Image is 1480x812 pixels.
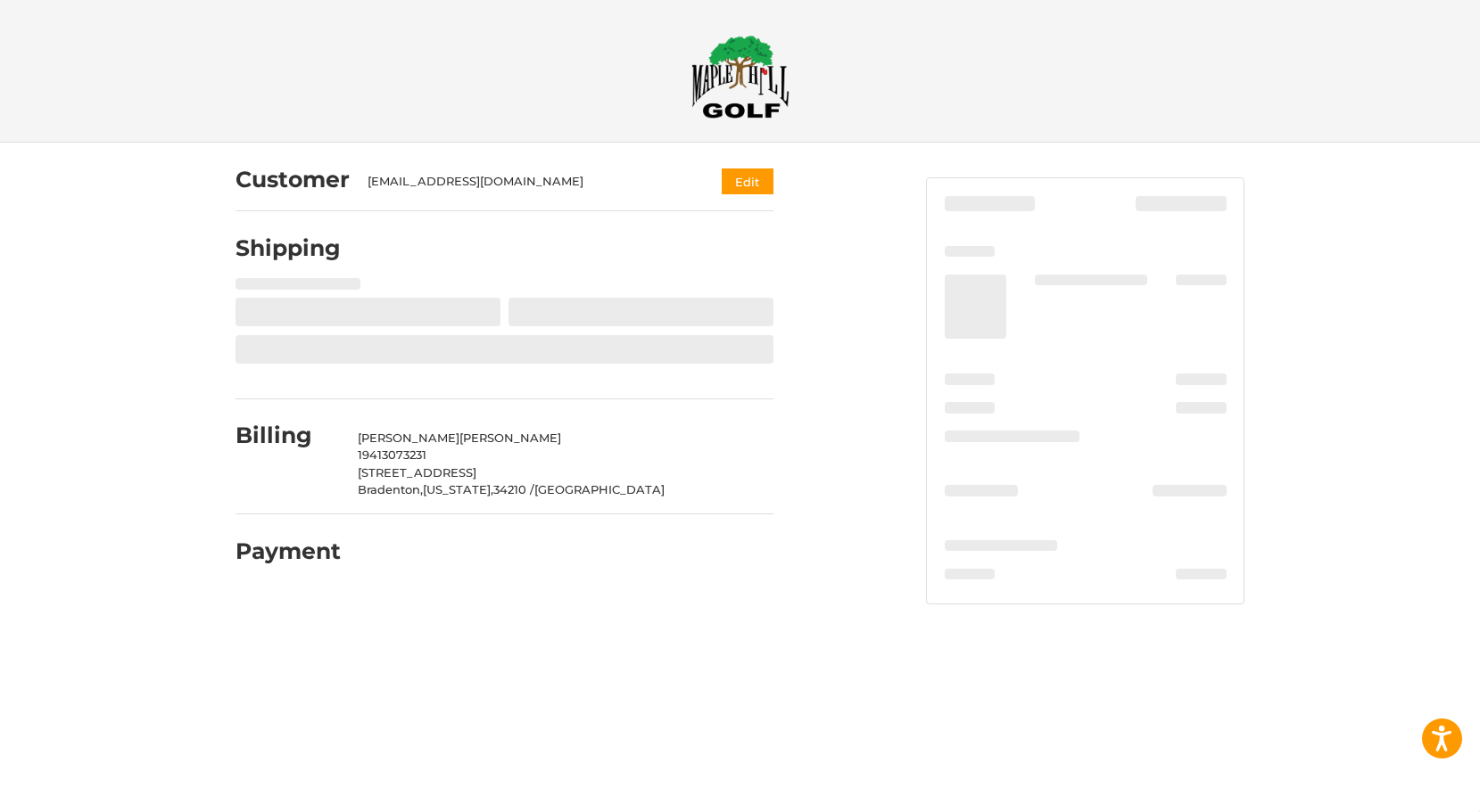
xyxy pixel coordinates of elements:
div: [EMAIL_ADDRESS][DOMAIN_NAME] [368,173,688,191]
h2: Payment [236,537,341,565]
span: [PERSON_NAME] [358,431,459,445]
span: 19413073231 [358,447,426,462]
span: [US_STATE], [423,482,493,496]
h2: Customer [236,166,350,193]
img: Maple Hill Golf [691,35,790,119]
h2: Shipping [236,234,341,262]
span: [STREET_ADDRESS] [358,465,476,480]
span: [PERSON_NAME] [459,431,561,445]
h2: Billing [236,422,340,449]
span: 34210 / [493,482,534,496]
span: Bradenton, [358,482,423,496]
button: Edit [722,168,773,194]
span: [GEOGRAPHIC_DATA] [534,482,665,496]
